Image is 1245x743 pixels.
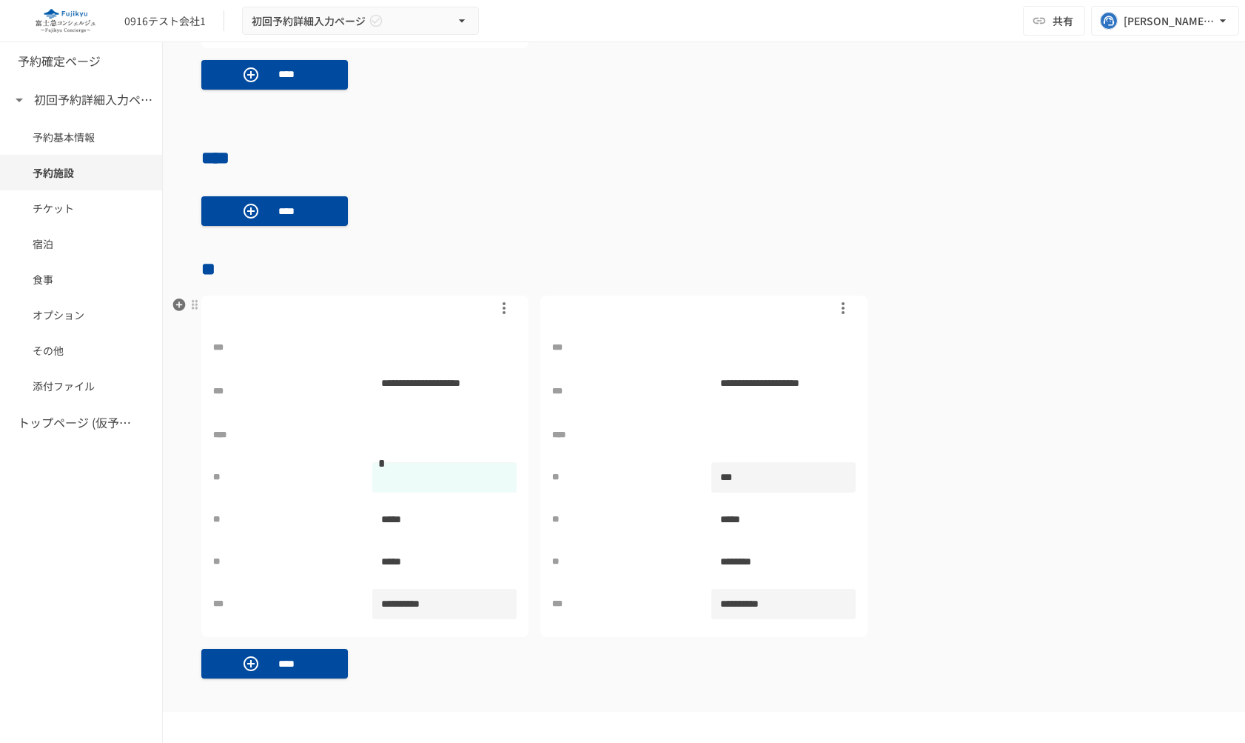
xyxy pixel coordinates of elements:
span: 初回予約詳細入力ページ [252,12,366,30]
button: 共有 [1023,6,1085,36]
span: 食事 [33,271,130,287]
div: 0916テスト会社1 [124,13,206,29]
span: オプション [33,307,130,323]
span: 予約施設 [33,164,130,181]
button: 初回予約詳細入力ページ [242,7,479,36]
span: その他 [33,342,130,359]
span: 共有 [1053,13,1073,29]
span: 宿泊 [33,236,130,252]
button: [PERSON_NAME][EMAIL_ADDRESS][PERSON_NAME][DOMAIN_NAME] [1091,6,1239,36]
span: 予約基本情報 [33,129,130,145]
img: eQeGXtYPV2fEKIA3pizDiVdzO5gJTl2ahLbsPaD2E4R [18,9,113,33]
div: [PERSON_NAME][EMAIL_ADDRESS][PERSON_NAME][DOMAIN_NAME] [1124,12,1215,30]
h6: トップページ (仮予約一覧) [18,413,136,433]
h6: 初回予約詳細入力ページ [34,90,152,110]
span: 添付ファイル [33,378,130,394]
h6: 予約確定ページ [18,52,101,71]
span: チケット [33,200,130,216]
